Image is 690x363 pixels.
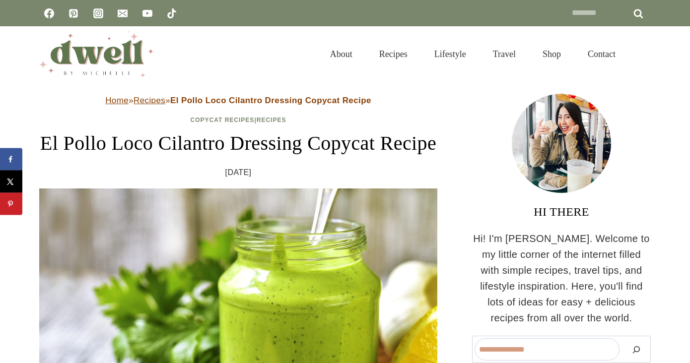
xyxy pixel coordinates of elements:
[624,338,648,361] button: Search
[39,3,59,23] a: Facebook
[574,38,629,70] a: Contact
[472,203,651,221] h3: HI THERE
[317,38,629,70] nav: Primary Navigation
[105,96,129,105] a: Home
[472,231,651,326] p: Hi! I'm [PERSON_NAME]. Welcome to my little corner of the internet filled with simple recipes, tr...
[39,128,437,158] h1: El Pollo Loco Cilantro Dressing Copycat Recipe
[634,46,651,62] button: View Search Form
[421,38,480,70] a: Lifestyle
[64,3,83,23] a: Pinterest
[134,96,165,105] a: Recipes
[317,38,366,70] a: About
[39,31,153,77] img: DWELL by michelle
[88,3,108,23] a: Instagram
[113,3,133,23] a: Email
[170,96,371,105] strong: El Pollo Loco Cilantro Dressing Copycat Recipe
[529,38,574,70] a: Shop
[480,38,529,70] a: Travel
[105,96,371,105] span: » »
[225,166,252,179] time: [DATE]
[191,117,255,123] a: Copycat Recipes
[162,3,182,23] a: TikTok
[191,117,286,123] span: |
[366,38,421,70] a: Recipes
[257,117,286,123] a: Recipes
[138,3,157,23] a: YouTube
